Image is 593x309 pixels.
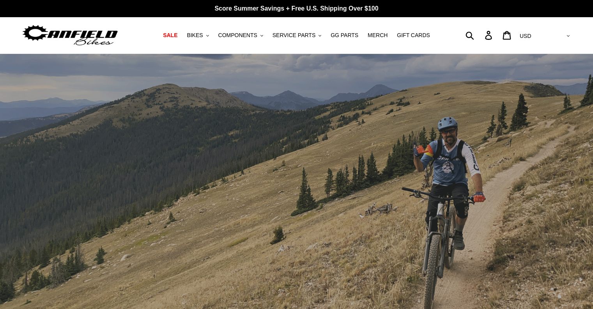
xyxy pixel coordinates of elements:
[397,32,430,39] span: GIFT CARDS
[364,30,391,41] a: MERCH
[187,32,203,39] span: BIKES
[273,32,315,39] span: SERVICE PARTS
[214,30,267,41] button: COMPONENTS
[183,30,212,41] button: BIKES
[218,32,257,39] span: COMPONENTS
[368,32,388,39] span: MERCH
[393,30,434,41] a: GIFT CARDS
[159,30,181,41] a: SALE
[163,32,177,39] span: SALE
[327,30,362,41] a: GG PARTS
[21,23,119,48] img: Canfield Bikes
[470,27,490,44] input: Search
[331,32,358,39] span: GG PARTS
[269,30,325,41] button: SERVICE PARTS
